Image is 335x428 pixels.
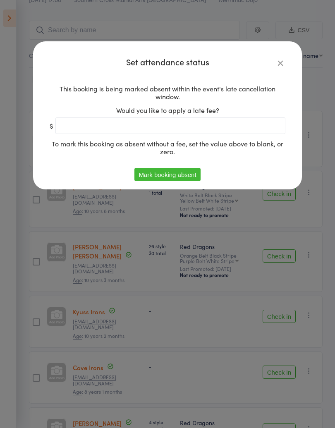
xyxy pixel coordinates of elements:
[50,122,53,130] span: $
[134,168,200,181] button: Mark booking absent
[50,58,285,66] h4: Set attendance status
[50,106,285,114] div: Would you like to apply a late fee?
[50,85,285,100] div: This booking is being marked absent within the event's late cancellation window.
[50,140,285,155] div: To mark this booking as absent without a fee, set the value above to blank, or zero.
[275,58,285,68] a: Close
